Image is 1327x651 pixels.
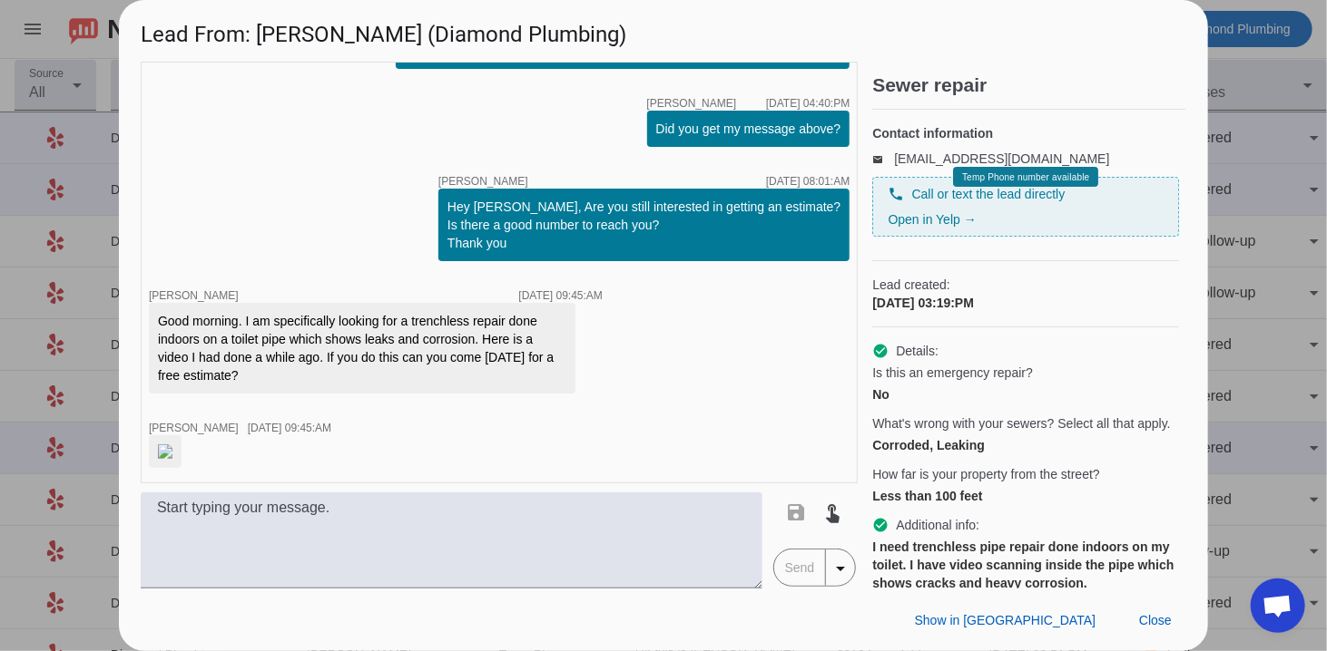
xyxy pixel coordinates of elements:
[900,604,1110,636] button: Show in [GEOGRAPHIC_DATA]
[896,516,979,534] span: Additional info:
[872,154,894,163] mat-icon: email
[766,98,850,109] div: [DATE] 04:40:PM
[158,444,172,459] img: raw
[1125,604,1186,636] button: Close
[872,465,1100,483] span: How far is your property from the street?
[1251,578,1305,633] div: Open chat
[915,613,1096,627] span: Show in [GEOGRAPHIC_DATA]
[1139,613,1172,627] span: Close
[872,414,1170,432] span: What's wrong with your sewers? Select all that apply.
[872,538,1179,592] div: I need trenchless pipe repair done indoors on my toilet. I have video scanning inside the pipe wh...
[888,186,904,202] mat-icon: phone
[872,76,1186,94] h2: Sewer repair
[894,151,1109,166] a: [EMAIL_ADDRESS][DOMAIN_NAME]
[656,120,841,138] div: Did you get my message above?​
[872,487,1179,505] div: Less than 100 feet
[519,290,603,301] div: [DATE] 09:45:AM
[872,343,889,359] mat-icon: check_circle
[872,294,1179,312] div: [DATE] 03:19:PM
[248,423,331,433] div: [DATE] 09:45:AM
[872,385,1179,403] div: No
[158,312,566,384] div: Good morning. I am specifically looking for a trenchless repair done indoors on a toilet pipe whi...
[766,176,850,187] div: [DATE] 08:01:AM
[447,198,840,252] div: Hey [PERSON_NAME], Are you still interested in getting an estimate? Is there a good number to rea...
[149,422,239,434] span: [PERSON_NAME]
[896,342,939,360] span: Details:
[872,124,1179,142] h4: Contact information
[962,172,1089,182] span: Temp Phone number available
[872,436,1179,454] div: Corroded, Leaking
[438,176,528,187] span: [PERSON_NAME]
[830,558,851,579] mat-icon: arrow_drop_down
[647,98,737,109] span: [PERSON_NAME]
[888,212,976,227] a: Open in Yelp →
[872,364,1033,382] span: Is this an emergency repair?
[149,289,239,302] span: [PERSON_NAME]
[872,276,1179,294] span: Lead created:
[872,517,889,533] mat-icon: check_circle
[822,501,844,523] mat-icon: touch_app
[911,185,1065,203] span: Call or text the lead directly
